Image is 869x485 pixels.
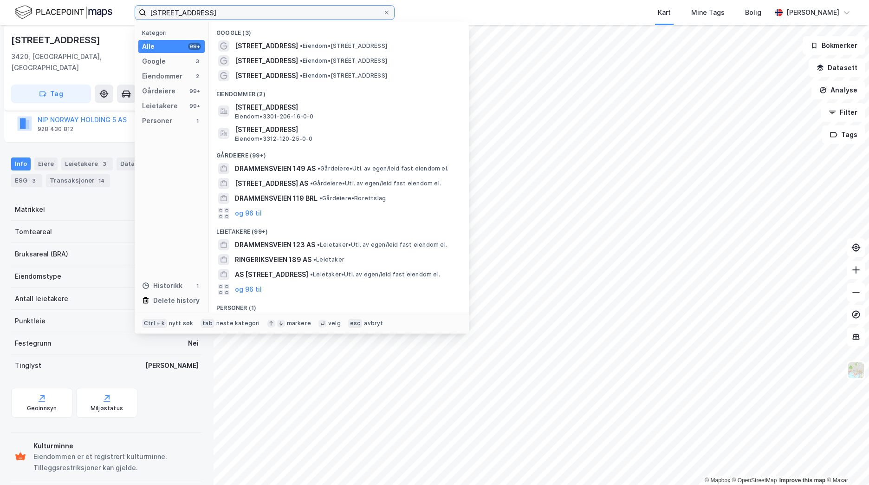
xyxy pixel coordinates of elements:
div: Matrikkel [15,204,45,215]
div: Festegrunn [15,338,51,349]
div: Kontrollprogram for chat [823,440,869,485]
button: Tags [822,125,865,144]
span: • [310,180,313,187]
span: Gårdeiere • Borettslag [319,195,386,202]
span: Eiendom • [STREET_ADDRESS] [300,72,387,79]
div: esc [348,319,363,328]
div: 3 [29,176,39,185]
div: Bolig [745,7,761,18]
div: Eiendommer [142,71,182,82]
span: • [318,165,320,172]
button: og 96 til [235,284,262,295]
div: neste kategori [216,320,260,327]
span: [STREET_ADDRESS] [235,70,298,81]
div: [PERSON_NAME] [786,7,839,18]
span: • [313,256,316,263]
div: Ctrl + k [142,319,167,328]
input: Søk på adresse, matrikkel, gårdeiere, leietakere eller personer [146,6,383,20]
div: Transaksjoner [46,174,110,187]
a: Improve this map [779,477,825,484]
div: 99+ [188,43,201,50]
div: Nei [188,338,199,349]
button: Bokmerker [803,36,865,55]
span: Eiendom • 3301-206-16-0-0 [235,113,314,120]
span: [STREET_ADDRESS] [235,40,298,52]
span: Eiendom • [STREET_ADDRESS] [300,57,387,65]
div: Google [142,56,166,67]
div: 3 [194,58,201,65]
div: Tinglyst [15,360,41,371]
div: Leietakere [61,157,113,170]
div: Miljøstatus [91,405,123,412]
button: og 96 til [235,208,262,219]
span: • [300,42,303,49]
span: Eiendom • 3312-120-25-0-0 [235,135,313,143]
span: [STREET_ADDRESS] [235,55,298,66]
span: Gårdeiere • Utl. av egen/leid fast eiendom el. [310,180,441,187]
div: Historikk [142,280,182,291]
div: Alle [142,41,155,52]
span: [STREET_ADDRESS] [235,102,458,113]
span: • [300,72,303,79]
div: avbryt [364,320,383,327]
div: 2 [194,72,201,80]
span: DRAMMENSVEIEN 149 AS [235,163,316,174]
span: Leietaker • Utl. av egen/leid fast eiendom el. [317,241,447,249]
span: • [317,241,320,248]
span: Leietaker • Utl. av egen/leid fast eiendom el. [310,271,440,278]
div: Tomteareal [15,226,52,237]
div: Leietakere [142,100,178,111]
span: Leietaker [313,256,344,263]
button: Datasett [809,59,865,77]
div: Datasett [117,157,162,170]
span: AS [STREET_ADDRESS] [235,269,308,280]
div: Eiendomstype [15,271,61,282]
div: Google (3) [209,22,469,39]
div: Gårdeiere [142,85,175,97]
iframe: Chat Widget [823,440,869,485]
div: [STREET_ADDRESS] [11,33,102,47]
div: Delete history [153,295,200,306]
div: 1 [194,117,201,125]
div: 99+ [188,102,201,110]
div: 1 [194,282,201,289]
a: OpenStreetMap [732,477,777,484]
div: Info [11,157,31,170]
div: [PERSON_NAME] [145,360,199,371]
div: Eiendommer (2) [209,83,469,100]
div: Mine Tags [691,7,725,18]
div: Eiendommen er et registrert kulturminne. Tilleggsrestriksjoner kan gjelde. [33,451,199,473]
span: DRAMMENSVEIEN 123 AS [235,239,315,250]
button: Tag [11,85,91,103]
div: velg [328,320,341,327]
div: nytt søk [169,320,194,327]
span: • [300,57,303,64]
div: Antall leietakere [15,293,68,304]
button: Filter [821,103,865,122]
div: Personer (1) [209,297,469,314]
div: Bruksareal (BRA) [15,249,68,260]
div: 928 430 812 [38,125,73,133]
div: ESG [11,174,42,187]
img: Z [847,361,865,379]
div: 99+ [188,87,201,95]
div: Eiere [34,157,58,170]
span: • [319,195,322,202]
div: Gårdeiere (99+) [209,144,469,161]
span: • [310,271,313,278]
span: [STREET_ADDRESS] [235,124,458,135]
div: 3420, [GEOGRAPHIC_DATA], [GEOGRAPHIC_DATA] [11,51,166,73]
span: [STREET_ADDRESS] AS [235,178,308,189]
div: Punktleie [15,315,45,327]
div: Leietakere (99+) [209,221,469,237]
div: Kulturminne [33,440,199,452]
button: Analyse [811,81,865,99]
div: Kart [658,7,671,18]
div: tab [201,319,214,328]
span: Gårdeiere • Utl. av egen/leid fast eiendom el. [318,165,448,172]
div: 14 [97,176,106,185]
div: Geoinnsyn [27,405,57,412]
a: Mapbox [705,477,730,484]
div: markere [287,320,311,327]
img: logo.f888ab2527a4732fd821a326f86c7f29.svg [15,4,112,20]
